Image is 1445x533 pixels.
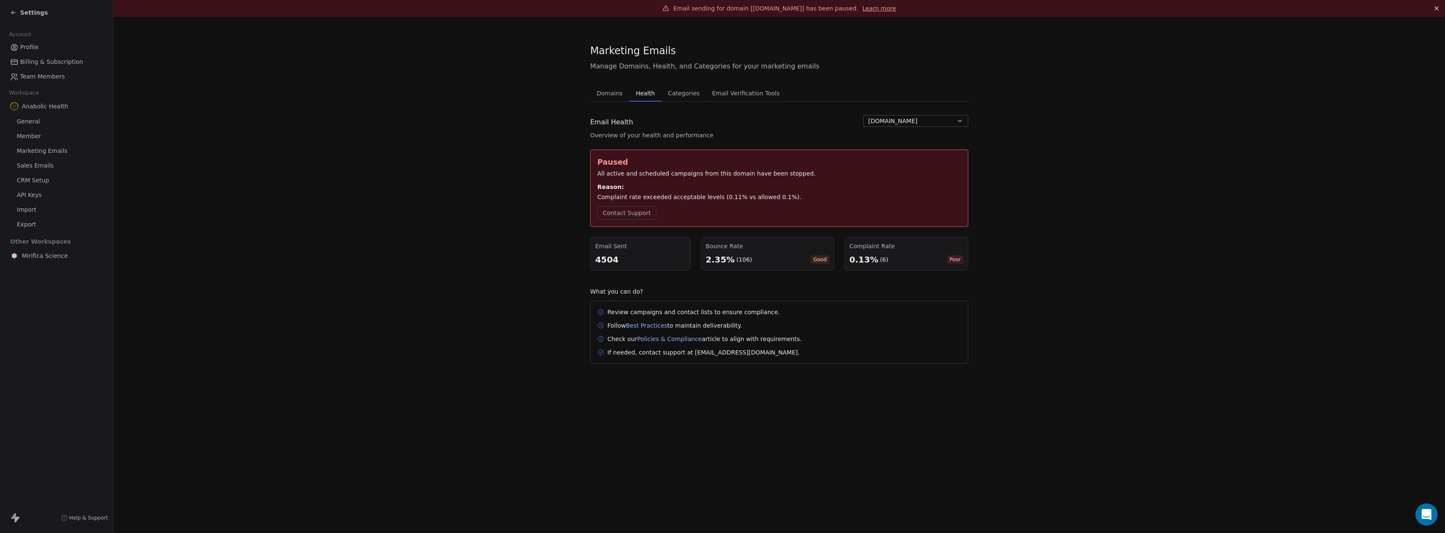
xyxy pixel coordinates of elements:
span: Anabolic Health [22,102,68,110]
div: (106) [736,255,752,264]
span: Marketing Emails [17,147,67,155]
a: Help & Support [61,515,108,521]
div: Reason: [597,183,961,191]
div: Complaint rate exceeded acceptable levels (0.11% vs allowed 0.1%). [597,193,961,201]
div: 4504 [595,254,686,265]
span: Export [17,220,36,229]
a: Member [7,129,106,143]
span: Categories [665,87,703,99]
a: Billing & Subscription [7,55,106,69]
a: Marketing Emails [7,144,106,158]
a: Import [7,203,106,217]
span: Workspace [5,87,42,99]
div: Follow to maintain deliverability. [607,321,742,330]
a: CRM Setup [7,173,106,187]
img: MIRIFICA%20science_logo_icon-big.png [10,252,18,260]
span: General [17,117,40,126]
div: 0.13% [849,254,878,265]
a: Best Practices [626,322,667,329]
span: Team Members [20,72,65,81]
div: Complaint Rate [849,242,963,250]
div: Email Sent [595,242,686,250]
span: Good [811,255,829,264]
span: Marketing Emails [590,45,676,57]
span: Account [5,28,35,41]
span: [DOMAIN_NAME] [868,117,917,126]
span: CRM Setup [17,176,49,185]
a: Export [7,218,106,231]
div: 2.35% [706,254,735,265]
span: Billing & Subscription [20,58,83,66]
span: Help & Support [69,515,108,521]
a: Learn more [862,4,896,13]
span: Email Verification Tools [709,87,783,99]
span: Poor [947,255,963,264]
div: (6) [880,255,888,264]
span: Email Health [590,117,633,127]
span: Other Workspaces [7,235,74,248]
div: If needed, contact support at [EMAIL_ADDRESS][DOMAIN_NAME]. [607,348,800,357]
a: API Keys [7,188,106,202]
img: Anabolic-Health-Icon-192.png [10,102,18,110]
a: General [7,115,106,129]
span: Overview of your health and performance [590,131,713,139]
span: Profile [20,43,39,52]
a: Team Members [7,70,106,84]
span: Settings [20,8,48,17]
a: Profile [7,40,106,54]
div: Open Intercom Messenger [1416,504,1438,526]
div: Paused [597,157,961,168]
div: All active and scheduled campaigns from this domain have been stopped. [597,169,961,178]
span: Email sending for domain [[DOMAIN_NAME]] has been paused. [673,5,858,12]
span: Health [633,87,658,99]
span: Manage Domains, Health, and Categories for your marketing emails [590,61,968,71]
span: Import [17,205,36,214]
div: What you can do? [590,287,968,296]
span: API Keys [17,191,42,200]
a: Policies & Compliance [637,336,702,342]
a: Settings [10,8,48,17]
button: Contact Support [597,206,656,220]
div: Review campaigns and contact lists to ensure compliance. [607,308,780,316]
span: Domains [594,87,626,99]
span: Mirifica Science [22,252,68,260]
div: Check our article to align with requirements. [607,335,801,343]
span: Member [17,132,41,141]
span: Sales Emails [17,161,54,170]
a: Sales Emails [7,159,106,173]
div: Bounce Rate [706,242,829,250]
